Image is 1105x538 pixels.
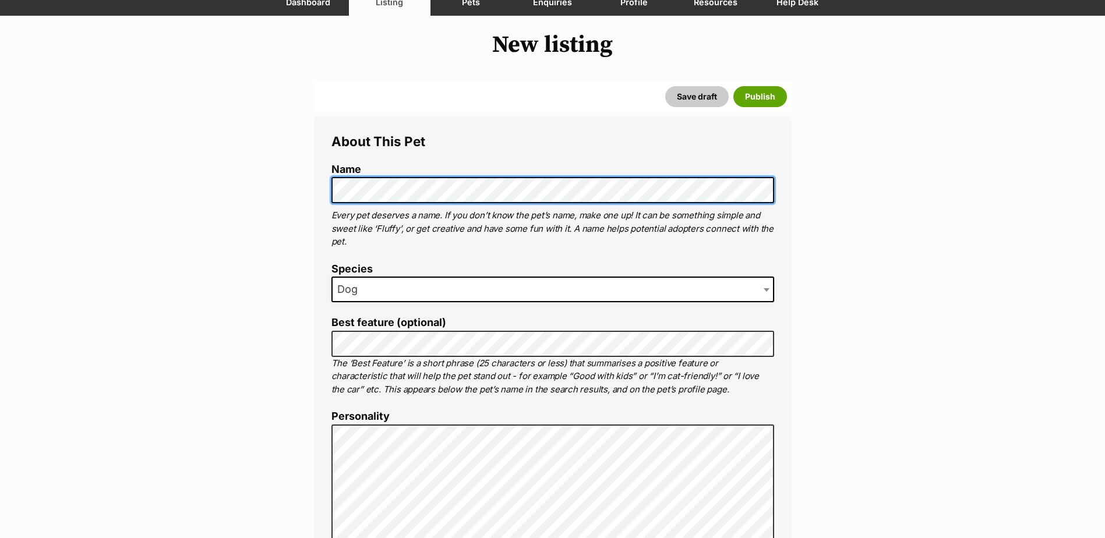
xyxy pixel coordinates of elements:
label: Best feature (optional) [331,317,774,329]
label: Species [331,263,774,275]
button: Save draft [665,86,729,107]
p: Every pet deserves a name. If you don’t know the pet’s name, make one up! It can be something sim... [331,209,774,249]
span: About This Pet [331,133,425,149]
label: Personality [331,410,774,423]
button: Publish [733,86,787,107]
p: The ‘Best Feature’ is a short phrase (25 characters or less) that summarises a positive feature o... [331,357,774,397]
label: Name [331,164,774,176]
span: Dog [331,277,774,302]
span: Dog [333,281,369,298]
